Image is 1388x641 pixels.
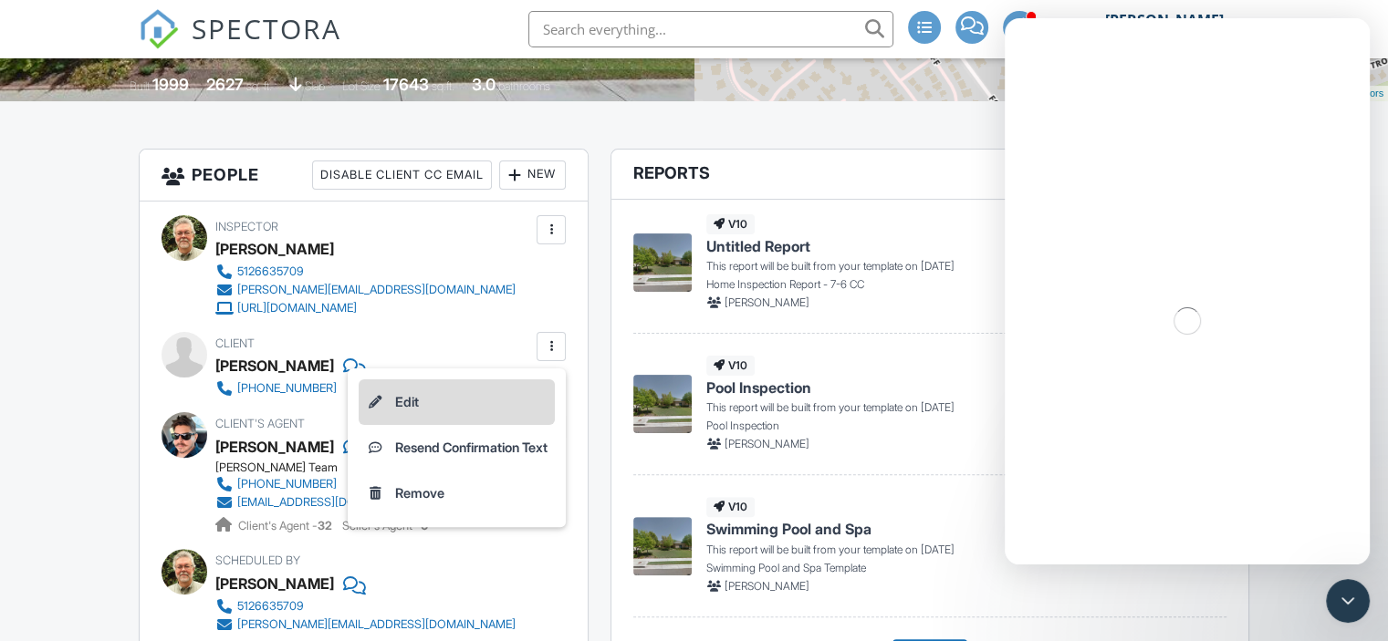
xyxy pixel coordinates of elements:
[215,281,516,299] a: [PERSON_NAME][EMAIL_ADDRESS][DOMAIN_NAME]
[215,460,440,475] div: [PERSON_NAME] Team
[215,336,255,350] span: Client
[237,264,304,279] div: 5126635709
[238,519,335,532] span: Client's Agent -
[421,519,428,532] strong: 0
[528,11,893,47] input: Search everything...
[215,597,516,615] a: 5126635709
[237,381,337,396] div: [PHONE_NUMBER]
[215,570,334,597] div: [PERSON_NAME]
[215,493,425,512] a: [EMAIL_ADDRESS][DOMAIN_NAME]
[215,352,334,379] div: [PERSON_NAME]
[318,519,332,532] strong: 32
[498,79,550,93] span: bathrooms
[342,519,428,532] span: Seller's Agent -
[206,75,244,94] div: 2627
[1105,11,1224,29] div: [PERSON_NAME]
[432,79,454,93] span: sq.ft.
[383,75,429,94] div: 17643
[130,79,150,93] span: Built
[139,25,341,63] a: SPECTORA
[246,79,272,93] span: sq. ft.
[152,75,189,94] div: 1999
[305,79,325,93] span: slab
[1326,579,1370,623] iframe: Intercom live chat
[472,75,496,94] div: 3.0
[192,9,341,47] span: SPECTORA
[215,220,278,233] span: Inspector
[215,299,516,317] a: [URL][DOMAIN_NAME]
[237,283,516,297] div: [PERSON_NAME][EMAIL_ADDRESS][DOMAIN_NAME]
[215,553,300,567] span: Scheduled By
[359,470,555,516] a: Remove
[359,425,555,470] a: Resend Confirmation Text
[215,417,305,430] span: Client's Agent
[215,263,516,281] a: 5126635709
[395,482,444,504] div: Remove
[139,9,179,49] img: The Best Home Inspection Software - Spectora
[237,599,304,614] div: 5126635709
[312,160,492,190] div: Disable Client CC Email
[237,495,425,510] div: [EMAIL_ADDRESS][DOMAIN_NAME]
[359,379,555,425] a: Edit
[499,160,566,190] div: New
[215,475,425,493] a: [PHONE_NUMBER]
[237,617,516,632] div: [PERSON_NAME][EMAIL_ADDRESS][DOMAIN_NAME]
[215,433,334,460] a: [PERSON_NAME]
[1005,18,1370,564] iframe: Intercom live chat
[237,301,357,315] div: [URL][DOMAIN_NAME]
[140,150,588,202] h3: People
[342,79,381,93] span: Lot Size
[237,477,337,491] div: [PHONE_NUMBER]
[215,615,516,634] a: [PERSON_NAME][EMAIL_ADDRESS][DOMAIN_NAME]
[215,235,334,263] div: [PERSON_NAME]
[215,379,351,398] a: [PHONE_NUMBER]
